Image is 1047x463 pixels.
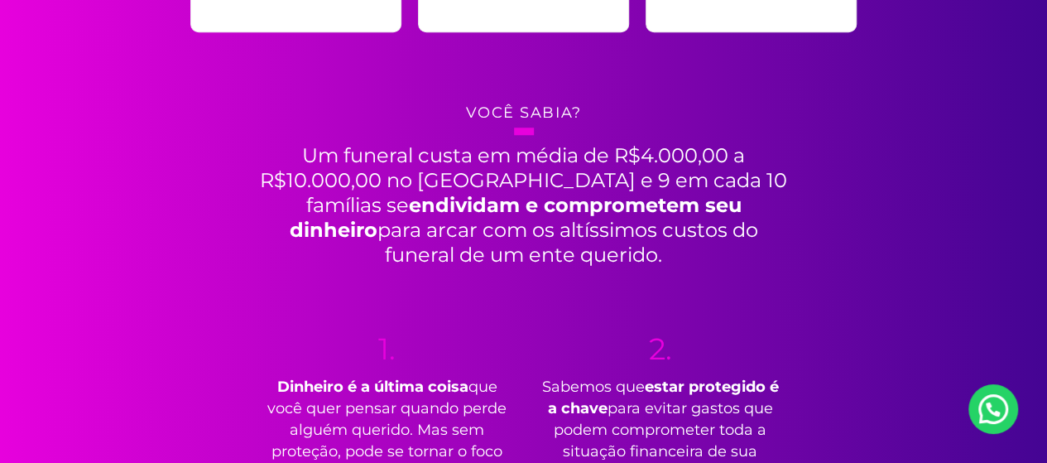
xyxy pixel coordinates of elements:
[277,378,468,396] strong: Dinheiro é a última coisa
[548,378,779,417] strong: estar protegido é a chave
[968,384,1018,434] a: Nosso Whatsapp
[89,99,958,128] h4: Você sabia?
[263,334,511,364] span: 1.
[536,334,785,364] span: 2.
[255,128,793,268] h2: Um funeral custa em média de R$4.000,00 a R$10.000,00 no [GEOGRAPHIC_DATA] e 9 em cada 10 família...
[290,193,742,242] strong: endividam e comprometem seu dinheiro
